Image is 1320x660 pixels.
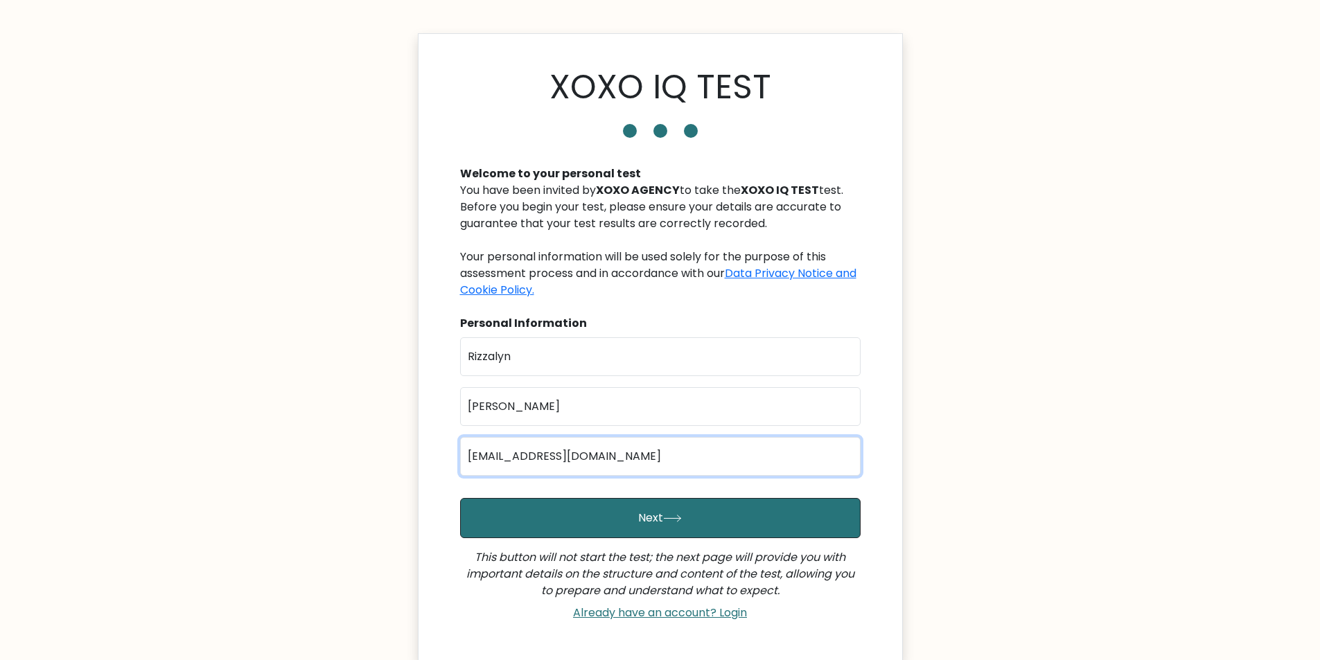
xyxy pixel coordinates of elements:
button: Next [460,498,861,538]
i: This button will not start the test; the next page will provide you with important details on the... [466,549,854,598]
input: Last name [460,387,861,426]
a: Already have an account? Login [567,605,753,621]
input: Email [460,437,861,476]
div: Personal Information [460,315,861,332]
a: Data Privacy Notice and Cookie Policy. [460,265,856,298]
b: XOXO IQ TEST [741,182,819,198]
div: Welcome to your personal test [460,166,861,182]
input: First name [460,337,861,376]
div: You have been invited by to take the test. Before you begin your test, please ensure your details... [460,182,861,298]
b: XOXO AGENCY [596,182,680,198]
h1: XOXO IQ TEST [549,67,771,107]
